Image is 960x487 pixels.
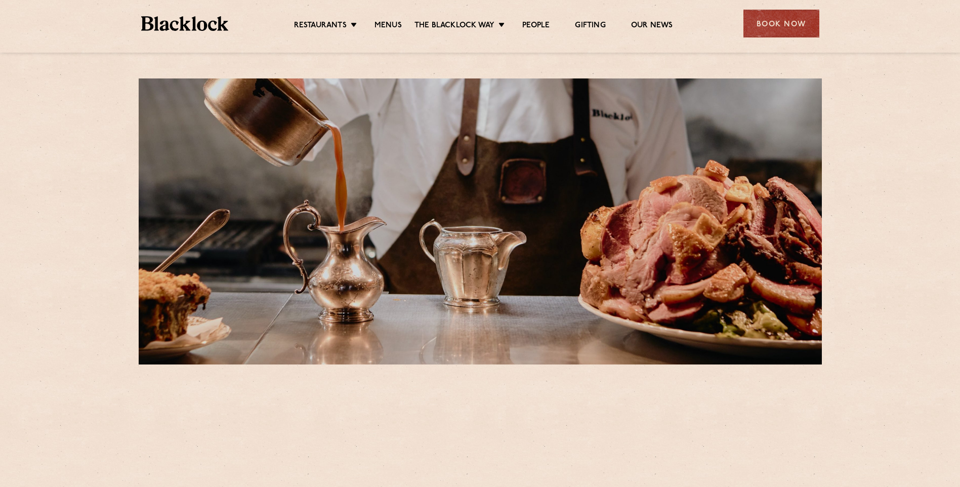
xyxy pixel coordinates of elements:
img: BL_Textured_Logo-footer-cropped.svg [141,16,229,31]
a: People [522,21,550,32]
div: Book Now [743,10,819,37]
a: Gifting [575,21,605,32]
a: Our News [631,21,673,32]
a: Restaurants [294,21,347,32]
a: The Blacklock Way [414,21,494,32]
a: Menus [374,21,402,32]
